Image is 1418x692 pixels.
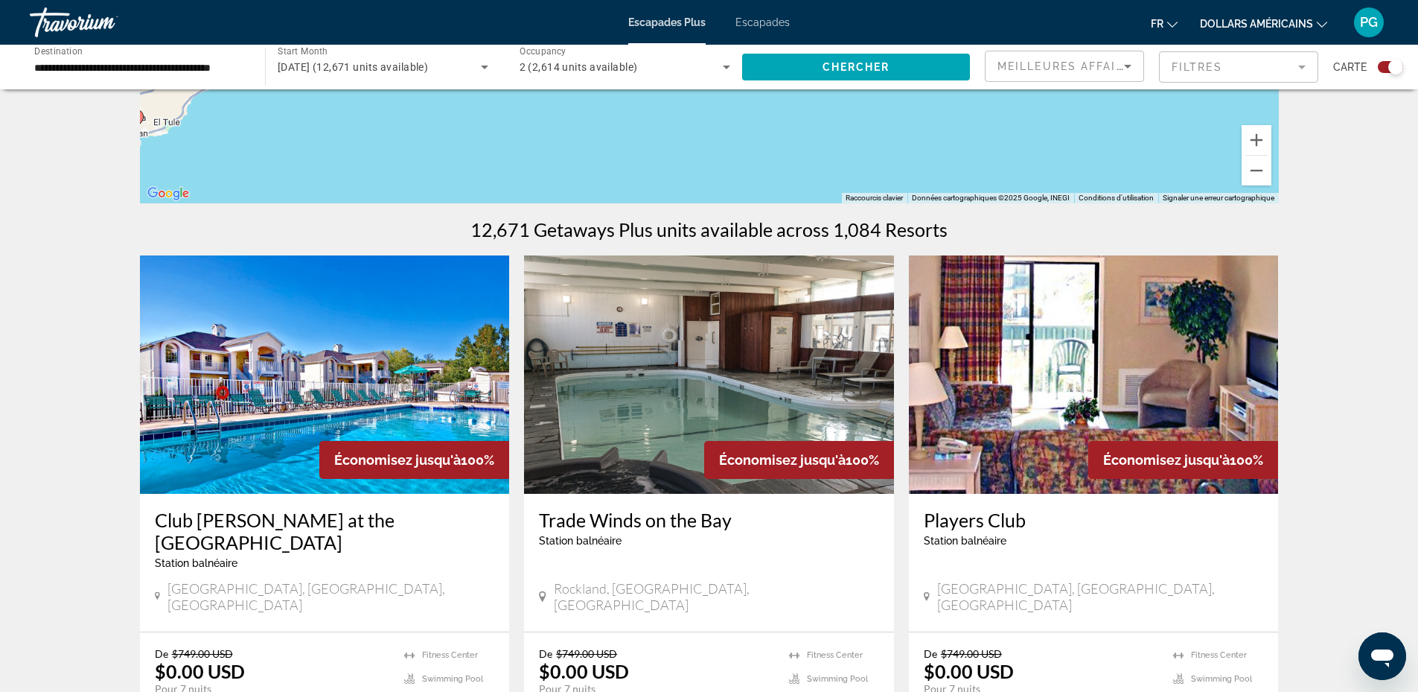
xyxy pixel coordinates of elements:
a: Players Club [924,509,1264,531]
img: Google [144,184,193,203]
div: 100% [319,441,509,479]
a: Escapades Plus [628,16,706,28]
span: Fitness Center [807,650,863,660]
span: Start Month [278,46,328,57]
span: $749.00 USD [556,647,617,660]
span: Occupancy [520,46,566,57]
img: 0790I01L.jpg [909,255,1279,494]
span: $749.00 USD [941,647,1002,660]
div: 100% [1088,441,1278,479]
span: Meilleures affaires [997,60,1140,72]
span: Swimming Pool [1191,674,1252,684]
span: Économisez jusqu'à [1103,452,1230,468]
span: De [155,647,168,660]
font: dollars américains [1200,18,1313,30]
span: Swimming Pool [422,674,483,684]
span: Destination [34,45,83,56]
button: Menu utilisateur [1350,7,1388,38]
a: Ouvrir cette zone dans Google Maps (dans une nouvelle fenêtre) [144,184,193,203]
button: Chercher [742,54,970,80]
h1: 12,671 Getaways Plus units available across 1,084 Resorts [470,218,948,241]
mat-select: Sort by [997,57,1131,75]
button: Zoom arrière [1242,156,1271,185]
span: Station balnéaire [539,535,622,547]
iframe: Bouton de lancement de la fenêtre de messagerie [1358,632,1406,680]
span: $749.00 USD [172,647,233,660]
a: Conditions d'utilisation (s'ouvre dans un nouvel onglet) [1079,194,1154,202]
span: Fitness Center [422,650,478,660]
span: Économisez jusqu'à [334,452,461,468]
span: De [539,647,552,660]
span: 2 (2,614 units available) [520,61,638,73]
span: Swimming Pool [807,674,868,684]
button: Filter [1159,51,1318,83]
button: Changer de devise [1200,13,1327,34]
button: Changer de langue [1151,13,1178,34]
span: Fitness Center [1191,650,1247,660]
p: $0.00 USD [924,660,1014,682]
span: [GEOGRAPHIC_DATA], [GEOGRAPHIC_DATA], [GEOGRAPHIC_DATA] [937,580,1264,613]
img: A319O01X.jpg [524,255,894,494]
a: Escapades [735,16,790,28]
span: [GEOGRAPHIC_DATA], [GEOGRAPHIC_DATA], [GEOGRAPHIC_DATA] [167,580,494,613]
div: 100% [704,441,894,479]
font: PG [1360,14,1378,30]
button: Raccourcis clavier [846,193,903,203]
span: Données cartographiques ©2025 Google, INEGI [912,194,1070,202]
span: [DATE] (12,671 units available) [278,61,429,73]
span: Station balnéaire [924,535,1006,547]
button: Zoom avant [1242,125,1271,155]
img: C489O01X.jpg [140,255,510,494]
font: fr [1151,18,1163,30]
span: Rockland, [GEOGRAPHIC_DATA], [GEOGRAPHIC_DATA] [554,580,879,613]
a: Trade Winds on the Bay [539,509,879,531]
span: De [924,647,937,660]
span: Carte [1333,57,1367,77]
a: Travorium [30,3,179,42]
p: $0.00 USD [539,660,629,682]
a: Club [PERSON_NAME] at the [GEOGRAPHIC_DATA] [155,509,495,553]
a: Signaler une erreur cartographique [1163,194,1274,202]
span: Station balnéaire [155,557,237,569]
p: $0.00 USD [155,660,245,682]
span: Économisez jusqu'à [719,452,846,468]
span: Chercher [823,61,890,73]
